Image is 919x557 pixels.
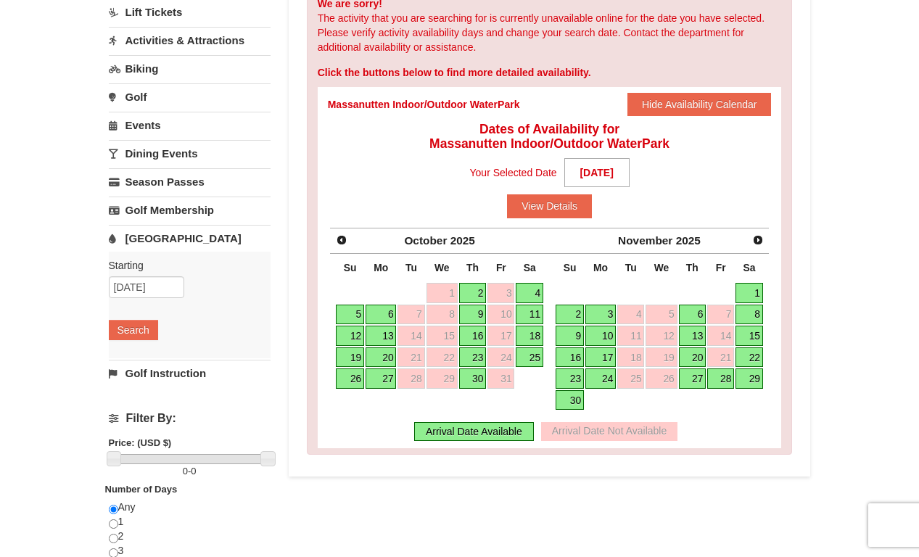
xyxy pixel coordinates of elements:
[748,230,768,250] a: Next
[507,194,592,218] button: View Details
[735,347,763,368] a: 22
[336,234,347,246] span: Prev
[397,305,424,325] a: 7
[366,326,396,346] a: 13
[109,258,260,273] label: Starting
[109,140,271,167] a: Dining Events
[556,326,584,346] a: 9
[752,234,764,246] span: Next
[735,326,763,346] a: 15
[735,283,763,303] a: 1
[679,368,706,389] a: 27
[646,326,677,346] a: 12
[556,347,584,368] a: 16
[109,320,158,340] button: Search
[707,326,734,346] a: 14
[397,326,424,346] a: 14
[109,225,271,252] a: [GEOGRAPHIC_DATA]
[109,360,271,387] a: Golf Instruction
[426,283,458,303] a: 1
[426,347,458,368] a: 22
[109,27,271,54] a: Activities & Attractions
[459,305,487,325] a: 9
[585,347,616,368] a: 17
[707,368,734,389] a: 28
[487,283,514,303] a: 3
[105,484,178,495] strong: Number of Days
[617,326,644,346] a: 11
[426,368,458,389] a: 29
[109,464,271,479] label: -
[336,347,364,368] a: 19
[707,347,734,368] a: 21
[470,162,557,183] span: Your Selected Date
[191,466,196,476] span: 0
[541,422,677,441] div: Arrival Date Not Available
[414,422,534,441] div: Arrival Date Available
[336,305,364,325] a: 5
[328,122,772,151] h4: Dates of Availability for Massanutten Indoor/Outdoor WaterPark
[487,347,514,368] a: 24
[617,347,644,368] a: 18
[617,305,644,325] a: 4
[109,83,271,110] a: Golf
[459,283,487,303] a: 2
[109,437,172,448] strong: Price: (USD $)
[366,305,396,325] a: 6
[344,262,357,273] span: Sunday
[735,368,763,389] a: 29
[524,262,536,273] span: Saturday
[336,368,364,389] a: 26
[331,230,352,250] a: Prev
[625,262,637,273] span: Tuesday
[487,305,514,325] a: 10
[109,168,271,195] a: Season Passes
[459,368,487,389] a: 30
[318,65,782,80] div: Click the buttons below to find more detailed availability.
[397,368,424,389] a: 28
[328,97,520,112] div: Massanutten Indoor/Outdoor WaterPark
[556,368,584,389] a: 23
[627,93,772,116] button: Hide Availability Calendar
[686,262,698,273] span: Thursday
[516,305,543,325] a: 11
[450,234,475,247] span: 2025
[679,305,706,325] a: 6
[646,368,677,389] a: 26
[654,262,669,273] span: Wednesday
[707,305,734,325] a: 7
[366,347,396,368] a: 20
[459,326,487,346] a: 16
[366,368,396,389] a: 27
[646,347,677,368] a: 19
[459,347,487,368] a: 23
[743,262,756,273] span: Saturday
[336,326,364,346] a: 12
[593,262,608,273] span: Monday
[109,412,271,425] h4: Filter By:
[109,197,271,223] a: Golf Membership
[618,234,672,247] span: November
[585,368,616,389] a: 24
[426,305,458,325] a: 8
[617,368,644,389] a: 25
[183,466,188,476] span: 0
[556,305,584,325] a: 2
[109,112,271,139] a: Events
[646,305,677,325] a: 5
[585,305,616,325] a: 3
[466,262,479,273] span: Thursday
[716,262,726,273] span: Friday
[397,347,424,368] a: 21
[564,158,630,187] strong: [DATE]
[564,262,577,273] span: Sunday
[109,55,271,82] a: Biking
[426,326,458,346] a: 15
[735,305,763,325] a: 8
[516,283,543,303] a: 4
[585,326,616,346] a: 10
[516,326,543,346] a: 18
[374,262,388,273] span: Monday
[556,390,584,410] a: 30
[487,326,514,346] a: 17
